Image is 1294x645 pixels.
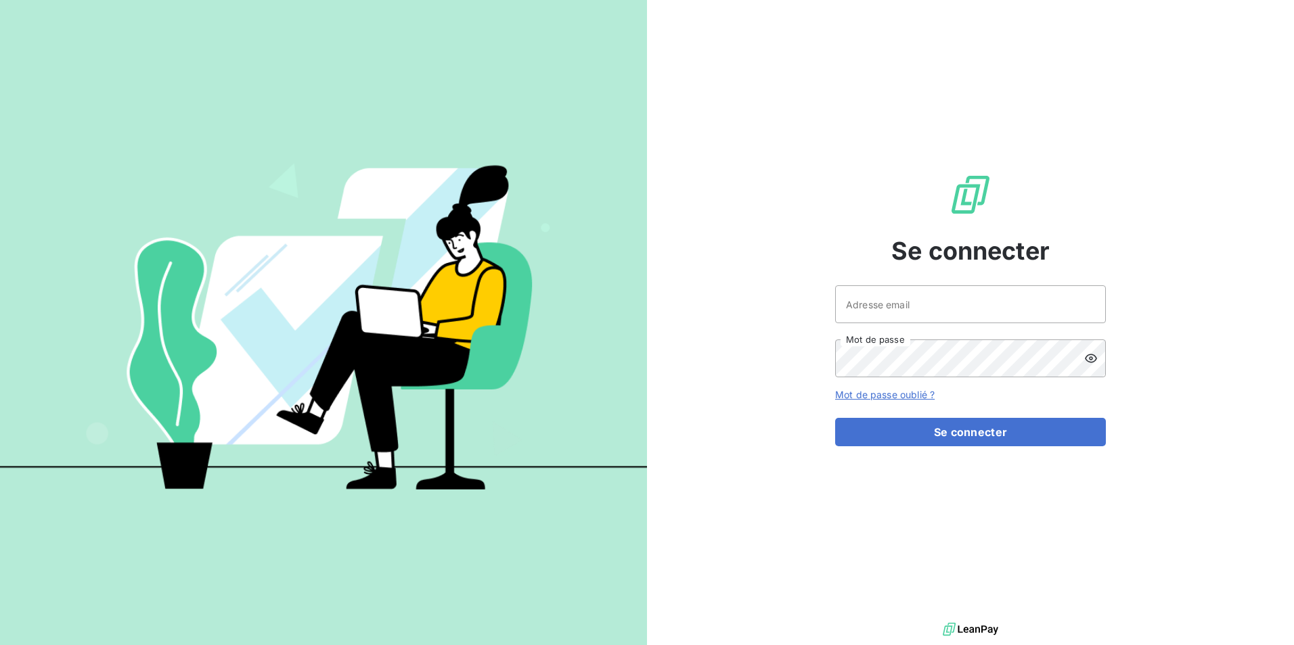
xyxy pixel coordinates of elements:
[943,619,998,640] img: logo
[835,285,1106,323] input: placeholder
[835,389,935,400] a: Mot de passe oublié ?
[891,233,1050,269] span: Se connecter
[835,418,1106,446] button: Se connecter
[949,173,992,216] img: Logo LeanPay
